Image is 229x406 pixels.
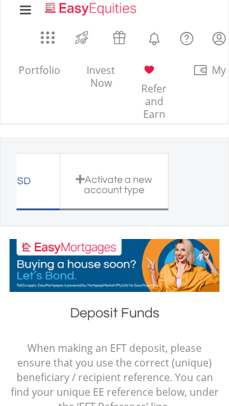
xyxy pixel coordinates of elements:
div: Activate a new account type [68,174,160,195]
a: Portfolio [13,64,66,124]
a: Invest Now [81,64,120,124]
h1: Deposit Funds [10,305,219,328]
img: EasyMortage Promotion Banner [10,239,219,292]
a: Notifications [138,24,170,50]
img: grid-menu-icon.svg [41,31,55,45]
a: AppsGrid [32,24,63,45]
a: FAQ's and Support [170,24,203,50]
span: Refer and Earn [141,82,167,121]
img: vouchers-v2.svg [109,27,130,48]
img: thrive-v2.svg [71,27,92,48]
a: Refer and Earn [136,64,172,124]
img: EasyEquities_Logo.png [43,1,140,17]
a: Vouchers [101,24,138,48]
